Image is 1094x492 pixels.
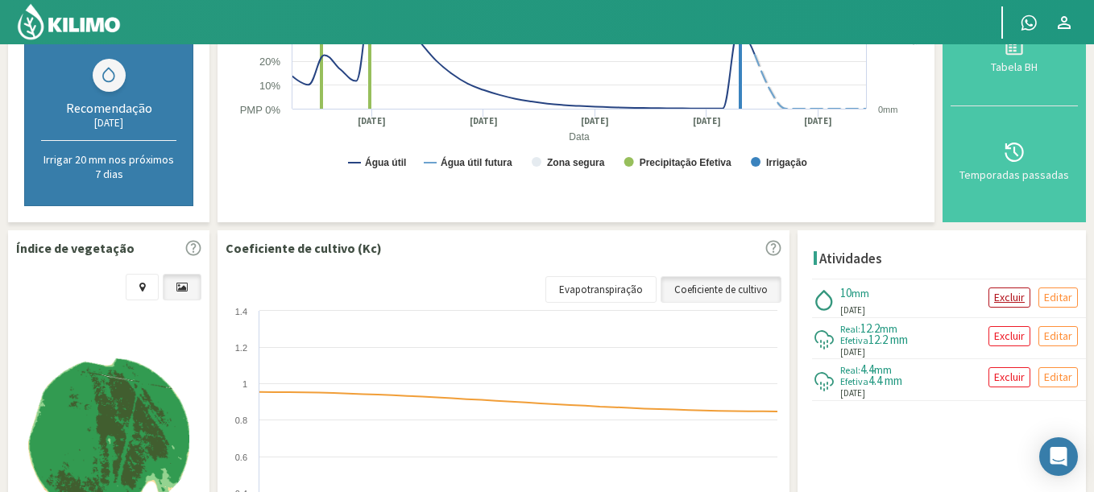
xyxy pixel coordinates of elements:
span: Efetiva [840,334,868,346]
div: [DATE] [41,116,176,130]
p: Editar [1044,368,1072,387]
div: Recomendação [41,100,176,116]
text: Data [569,131,590,143]
p: Coeficiente de cultivo (Kc) [226,238,382,258]
span: [DATE] [840,345,865,359]
text: 0.8 [235,416,247,425]
span: mm [880,321,897,336]
p: Excluir [994,288,1025,307]
text: 20% [259,56,280,68]
span: 4.4 mm [868,373,902,388]
p: Irrigar 20 mm nos próximos 7 dias [41,152,176,181]
text: PMP 0% [240,104,281,116]
span: [DATE] [840,304,865,317]
text: [DATE] [581,115,609,127]
span: Efetiva [840,375,868,387]
span: 10 [840,285,852,300]
button: Excluir [988,326,1030,346]
text: 0mm [878,105,897,114]
button: Excluir [988,287,1030,308]
text: 1 [242,379,247,389]
text: Irrigação [766,157,807,168]
text: 0.6 [235,453,247,462]
div: Temporadas passadas [955,169,1073,180]
p: Editar [1044,288,1072,307]
text: Água útil futura [441,156,512,168]
img: Kilimo [16,2,122,41]
span: 4.4 [860,362,874,377]
span: Real: [840,364,860,376]
span: 12.2 [860,320,880,336]
button: Editar [1038,326,1078,346]
p: Excluir [994,368,1025,387]
text: Água útil [365,156,406,168]
span: Real: [840,323,860,335]
a: Coeficiente de cultivo [661,276,781,304]
text: Zona segura [547,157,605,168]
span: 12.2 mm [868,332,908,347]
text: 10% [259,80,280,92]
p: Índice de vegetação [16,238,135,258]
button: Excluir [988,367,1030,387]
p: Excluir [994,327,1025,345]
span: [DATE] [840,387,865,400]
text: Precipitação Efetiva [640,157,731,168]
text: 1.4 [235,307,247,316]
span: mm [874,362,892,377]
span: mm [852,286,869,300]
div: Open Intercom Messenger [1039,437,1078,476]
text: [DATE] [693,115,721,127]
div: Tabela BH [955,61,1073,72]
text: [DATE] [470,115,498,127]
h4: Atividades [819,251,882,267]
text: [DATE] [804,115,832,127]
text: 1.2 [235,343,247,353]
button: Editar [1038,287,1078,308]
text: [DATE] [358,115,386,127]
a: Evapotranspiração [545,276,657,304]
button: Temporadas passadas [951,106,1078,214]
button: Editar [1038,367,1078,387]
p: Editar [1044,327,1072,345]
